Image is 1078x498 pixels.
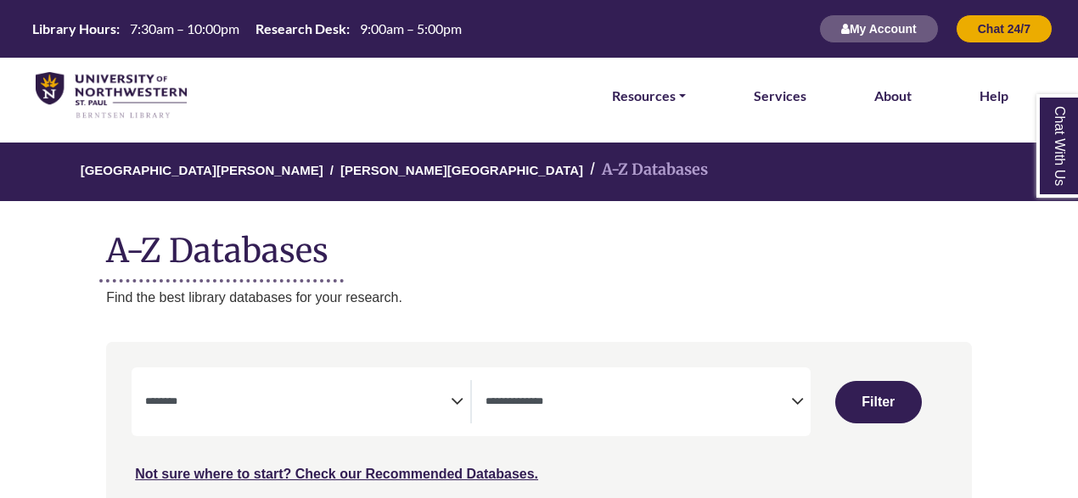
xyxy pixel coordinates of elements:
[819,14,939,43] button: My Account
[612,85,686,107] a: Resources
[874,85,912,107] a: About
[25,20,121,37] th: Library Hours:
[360,20,462,36] span: 9:00am – 5:00pm
[106,143,972,201] nav: breadcrumb
[25,20,469,39] a: Hours Today
[583,158,708,182] li: A-Z Databases
[36,72,187,120] img: library_home
[106,287,972,309] p: Find the best library databases for your research.
[145,396,451,410] textarea: Search
[81,160,323,177] a: [GEOGRAPHIC_DATA][PERSON_NAME]
[106,218,972,270] h1: A-Z Databases
[754,85,806,107] a: Services
[980,85,1008,107] a: Help
[25,20,469,36] table: Hours Today
[956,14,1053,43] button: Chat 24/7
[130,20,239,36] span: 7:30am – 10:00pm
[135,467,538,481] a: Not sure where to start? Check our Recommended Databases.
[340,160,583,177] a: [PERSON_NAME][GEOGRAPHIC_DATA]
[835,381,922,423] button: Submit for Search Results
[819,21,939,36] a: My Account
[486,396,791,410] textarea: Search
[956,21,1053,36] a: Chat 24/7
[249,20,351,37] th: Research Desk:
